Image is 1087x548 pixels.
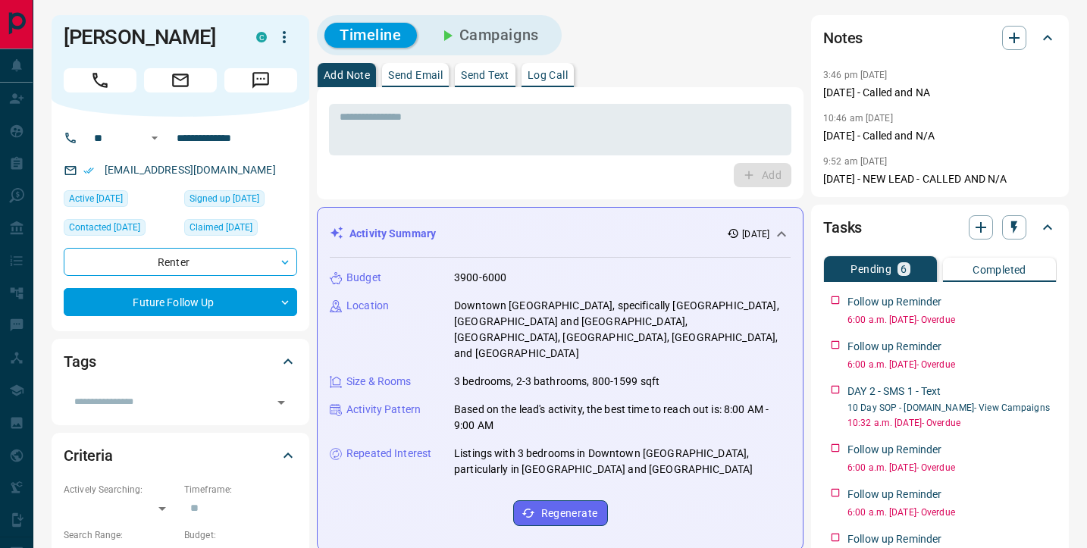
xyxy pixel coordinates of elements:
[423,23,554,48] button: Campaigns
[454,402,791,434] p: Based on the lead's activity, the best time to reach out is: 8:00 AM - 9:00 AM
[324,70,370,80] p: Add Note
[346,446,431,462] p: Repeated Interest
[256,32,267,42] div: condos.ca
[847,339,941,355] p: Follow up Reminder
[847,506,1057,519] p: 6:00 a.m. [DATE] - Overdue
[742,227,769,241] p: [DATE]
[190,191,259,206] span: Signed up [DATE]
[184,219,297,240] div: Wed Jul 30 2025
[324,23,417,48] button: Timeline
[346,298,389,314] p: Location
[64,25,233,49] h1: [PERSON_NAME]
[847,531,941,547] p: Follow up Reminder
[64,68,136,92] span: Call
[330,220,791,248] div: Activity Summary[DATE]
[454,374,659,390] p: 3 bedrooms, 2-3 bathrooms, 800-1599 sqft
[346,402,421,418] p: Activity Pattern
[454,270,506,286] p: 3900-6000
[144,68,217,92] span: Email
[388,70,443,80] p: Send Email
[461,70,509,80] p: Send Text
[454,298,791,362] p: Downtown [GEOGRAPHIC_DATA], specifically [GEOGRAPHIC_DATA], [GEOGRAPHIC_DATA] and [GEOGRAPHIC_DAT...
[823,85,1057,101] p: [DATE] - Called and NA
[346,270,381,286] p: Budget
[847,384,941,399] p: DAY 2 - SMS 1 - Text
[69,191,123,206] span: Active [DATE]
[69,220,140,235] span: Contacted [DATE]
[190,220,252,235] span: Claimed [DATE]
[528,70,568,80] p: Log Call
[823,26,863,50] h2: Notes
[64,483,177,496] p: Actively Searching:
[349,226,436,242] p: Activity Summary
[823,70,888,80] p: 3:46 pm [DATE]
[146,129,164,147] button: Open
[823,113,893,124] p: 10:46 am [DATE]
[847,358,1057,371] p: 6:00 a.m. [DATE] - Overdue
[823,215,862,240] h2: Tasks
[823,209,1057,246] div: Tasks
[64,288,297,316] div: Future Follow Up
[847,402,1050,413] a: 10 Day SOP - [DOMAIN_NAME]- View Campaigns
[64,219,177,240] div: Fri Aug 01 2025
[346,374,412,390] p: Size & Rooms
[513,500,608,526] button: Regenerate
[823,128,1057,144] p: [DATE] - Called and N/A
[271,392,292,413] button: Open
[64,190,177,211] div: Wed Jul 30 2025
[64,343,297,380] div: Tags
[64,248,297,276] div: Renter
[184,483,297,496] p: Timeframe:
[184,528,297,542] p: Budget:
[823,156,888,167] p: 9:52 am [DATE]
[847,487,941,503] p: Follow up Reminder
[847,442,941,458] p: Follow up Reminder
[184,190,297,211] div: Wed Jul 30 2025
[105,164,276,176] a: [EMAIL_ADDRESS][DOMAIN_NAME]
[454,446,791,478] p: Listings with 3 bedrooms in Downtown [GEOGRAPHIC_DATA], particularly in [GEOGRAPHIC_DATA] and [GE...
[64,443,113,468] h2: Criteria
[901,264,907,274] p: 6
[64,528,177,542] p: Search Range:
[847,294,941,310] p: Follow up Reminder
[64,349,96,374] h2: Tags
[823,171,1057,187] p: [DATE] - NEW LEAD - CALLED AND N/A
[224,68,297,92] span: Message
[83,165,94,176] svg: Email Verified
[847,416,1057,430] p: 10:32 a.m. [DATE] - Overdue
[823,20,1057,56] div: Notes
[850,264,891,274] p: Pending
[973,265,1026,275] p: Completed
[847,461,1057,474] p: 6:00 a.m. [DATE] - Overdue
[64,437,297,474] div: Criteria
[847,313,1057,327] p: 6:00 a.m. [DATE] - Overdue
